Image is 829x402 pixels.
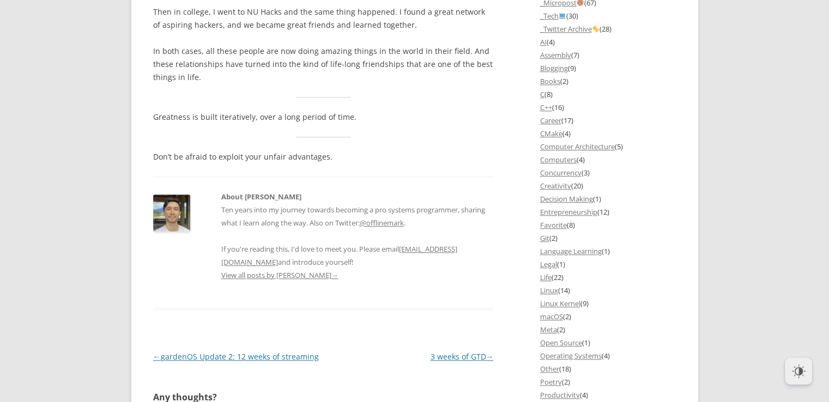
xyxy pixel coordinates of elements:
[540,310,676,323] li: (2)
[540,232,676,245] li: (2)
[540,220,567,230] a: Favorite
[540,312,563,321] a: macOS
[153,45,494,84] p: In both cases, all these people are now doing amazing things in the world in their field. And the...
[540,299,580,308] a: Linux Kernel
[540,50,571,60] a: Assembly
[540,245,676,258] li: (1)
[540,233,549,243] a: Git
[540,271,676,284] li: (22)
[360,218,404,228] a: @offlinemark
[540,259,557,269] a: Legal
[540,205,676,218] li: (12)
[540,258,676,271] li: (1)
[540,76,560,86] a: Books
[540,207,597,217] a: Entrepreneurship
[221,270,338,280] a: View all posts by [PERSON_NAME]→
[540,390,580,400] a: Productivity
[540,127,676,140] li: (4)
[540,37,547,47] a: AI
[540,11,567,21] a: _Tech
[540,181,571,191] a: Creativity
[540,89,544,99] a: C
[540,9,676,22] li: (30)
[540,192,676,205] li: (1)
[540,194,593,204] a: Decision Making
[540,297,676,310] li: (9)
[430,351,493,362] a: 3 weeks of GTD→
[540,377,562,387] a: Poetry
[153,351,319,362] a: ←gardenOS Update 2: 12 weeks of streaming
[540,22,676,35] li: (28)
[540,75,676,88] li: (2)
[540,140,676,153] li: (5)
[540,63,568,73] a: Blogging
[540,115,561,125] a: Career
[540,388,676,401] li: (4)
[540,349,676,362] li: (4)
[540,101,676,114] li: (16)
[540,375,676,388] li: (2)
[540,129,562,138] a: CMake
[540,35,676,48] li: (4)
[540,179,676,192] li: (20)
[153,351,161,362] span: ←
[540,142,615,151] a: Computer Architecture
[221,203,494,269] p: Ten years into my journey towards becoming a pro systems programmer, sharing what I learn along t...
[540,351,602,361] a: Operating Systems
[540,102,552,112] a: C++
[153,111,494,124] p: Greatness is built iteratively, over a long period of time.
[540,88,676,101] li: (8)
[331,270,338,280] span: →
[221,190,494,203] h2: About [PERSON_NAME]
[540,325,557,334] a: Meta
[540,166,676,179] li: (3)
[540,246,602,256] a: Language Learning
[540,24,600,34] a: _Twitter Archive
[540,218,676,232] li: (8)
[540,62,676,75] li: (9)
[221,244,457,267] a: [EMAIL_ADDRESS][DOMAIN_NAME]
[540,153,676,166] li: (4)
[540,362,676,375] li: (18)
[540,364,559,374] a: Other
[540,285,558,295] a: Linux
[540,114,676,127] li: (17)
[540,323,676,336] li: (2)
[540,155,577,165] a: Computers
[153,5,494,32] p: Then in college, I went to NU Hacks and the same thing happened. I found a great network of aspir...
[592,25,599,32] img: 🐤
[540,272,552,282] a: Life
[540,48,676,62] li: (7)
[559,12,566,19] img: 💻
[540,338,582,348] a: Open Source
[540,284,676,297] li: (14)
[540,168,582,178] a: Concurrency
[153,150,494,163] p: Don’t be afraid to exploit your unfair advantages.
[486,351,493,362] span: →
[540,336,676,349] li: (1)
